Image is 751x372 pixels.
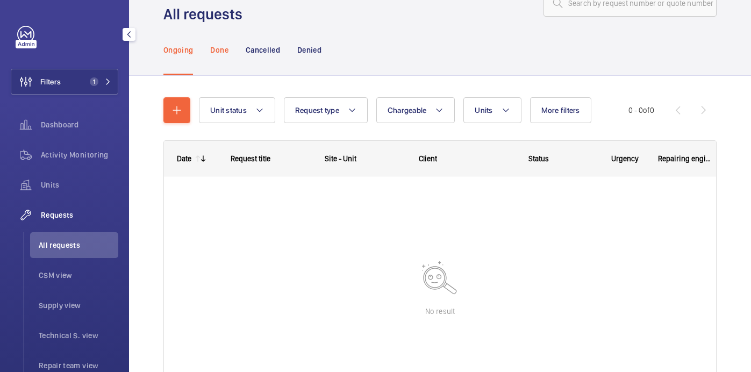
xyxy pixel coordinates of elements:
[41,119,118,130] span: Dashboard
[643,106,650,115] span: of
[210,106,247,115] span: Unit status
[658,154,713,163] span: Repairing engineer
[284,97,368,123] button: Request type
[11,69,118,95] button: Filters1
[177,154,191,163] div: Date
[41,210,118,220] span: Requests
[297,45,321,55] p: Denied
[39,330,118,341] span: Technical S. view
[541,106,580,115] span: More filters
[611,154,639,163] span: Urgency
[163,45,193,55] p: Ongoing
[231,154,270,163] span: Request title
[39,300,118,311] span: Supply view
[295,106,339,115] span: Request type
[528,154,549,163] span: Status
[163,4,249,24] h1: All requests
[41,149,118,160] span: Activity Monitoring
[246,45,280,55] p: Cancelled
[325,154,356,163] span: Site - Unit
[388,106,427,115] span: Chargeable
[41,180,118,190] span: Units
[90,77,98,86] span: 1
[39,360,118,371] span: Repair team view
[463,97,521,123] button: Units
[40,76,61,87] span: Filters
[530,97,591,123] button: More filters
[628,106,654,114] span: 0 - 0 0
[39,270,118,281] span: CSM view
[210,45,228,55] p: Done
[475,106,492,115] span: Units
[419,154,437,163] span: Client
[199,97,275,123] button: Unit status
[39,240,118,251] span: All requests
[376,97,455,123] button: Chargeable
